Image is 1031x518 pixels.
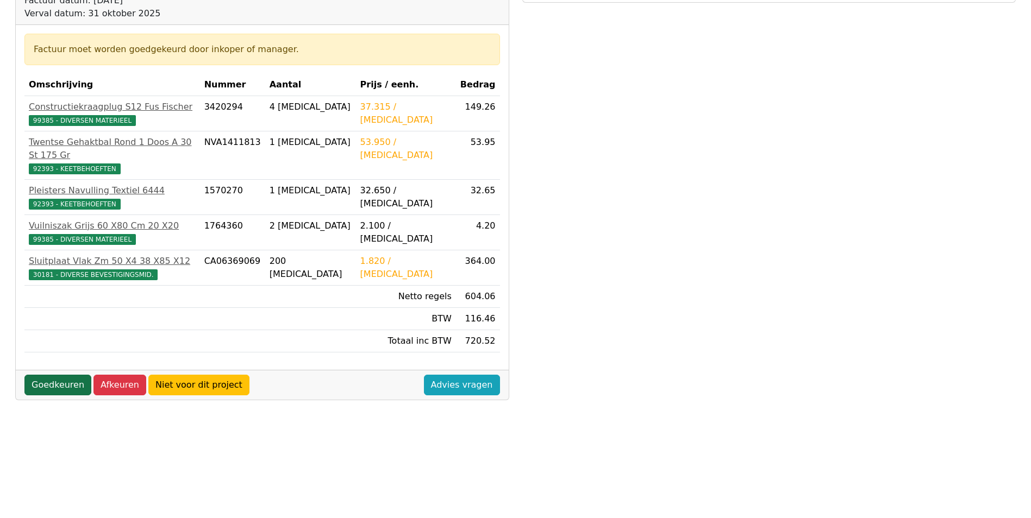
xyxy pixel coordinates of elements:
td: 3420294 [200,96,265,131]
div: Twentse Gehaktbal Rond 1 Doos A 30 St 175 Gr [29,136,196,162]
td: 720.52 [456,330,500,352]
div: Constructiekraagplug S12 Fus Fischer [29,100,196,113]
span: 99385 - DIVERSEN MATERIEEL [29,234,136,245]
td: 604.06 [456,286,500,308]
div: 2.100 / [MEDICAL_DATA] [360,219,452,245]
td: CA06369069 [200,250,265,286]
div: Sluitplaat Vlak Zm 50 X4 38 X85 X12 [29,255,196,268]
div: 1.820 / [MEDICAL_DATA] [360,255,452,281]
a: Constructiekraagplug S12 Fus Fischer99385 - DIVERSEN MATERIEEL [29,100,196,127]
div: 1 [MEDICAL_DATA] [270,184,352,197]
td: Netto regels [356,286,456,308]
a: Sluitplaat Vlak Zm 50 X4 38 X85 X1230181 - DIVERSE BEVESTIGINGSMID. [29,255,196,281]
div: Verval datum: 31 oktober 2025 [24,7,279,20]
th: Nummer [200,74,265,96]
td: 1764360 [200,215,265,250]
td: 116.46 [456,308,500,330]
th: Bedrag [456,74,500,96]
td: 4.20 [456,215,500,250]
div: 1 [MEDICAL_DATA] [270,136,352,149]
a: Afkeuren [93,375,146,395]
td: NVA1411813 [200,131,265,180]
a: Advies vragen [424,375,500,395]
th: Prijs / eenh. [356,74,456,96]
a: Niet voor dit project [148,375,249,395]
td: Totaal inc BTW [356,330,456,352]
span: 99385 - DIVERSEN MATERIEEL [29,115,136,126]
span: 92393 - KEETBEHOEFTEN [29,163,121,174]
td: 364.00 [456,250,500,286]
a: Vuilniszak Grijs 60 X80 Cm 20 X2099385 - DIVERSEN MATERIEEL [29,219,196,245]
span: 30181 - DIVERSE BEVESTIGINGSMID. [29,269,158,280]
div: 2 [MEDICAL_DATA] [270,219,352,232]
a: Goedkeuren [24,375,91,395]
div: 37.315 / [MEDICAL_DATA] [360,100,452,127]
td: 149.26 [456,96,500,131]
div: 32.650 / [MEDICAL_DATA] [360,184,452,210]
div: Pleisters Navulling Textiel 6444 [29,184,196,197]
div: Factuur moet worden goedgekeurd door inkoper of manager. [34,43,491,56]
th: Aantal [265,74,356,96]
td: BTW [356,308,456,330]
div: 4 [MEDICAL_DATA] [270,100,352,113]
span: 92393 - KEETBEHOEFTEN [29,199,121,210]
div: Vuilniszak Grijs 60 X80 Cm 20 X20 [29,219,196,232]
th: Omschrijving [24,74,200,96]
a: Twentse Gehaktbal Rond 1 Doos A 30 St 175 Gr92393 - KEETBEHOEFTEN [29,136,196,175]
td: 53.95 [456,131,500,180]
div: 53.950 / [MEDICAL_DATA] [360,136,452,162]
div: 200 [MEDICAL_DATA] [270,255,352,281]
td: 32.65 [456,180,500,215]
a: Pleisters Navulling Textiel 644492393 - KEETBEHOEFTEN [29,184,196,210]
td: 1570270 [200,180,265,215]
